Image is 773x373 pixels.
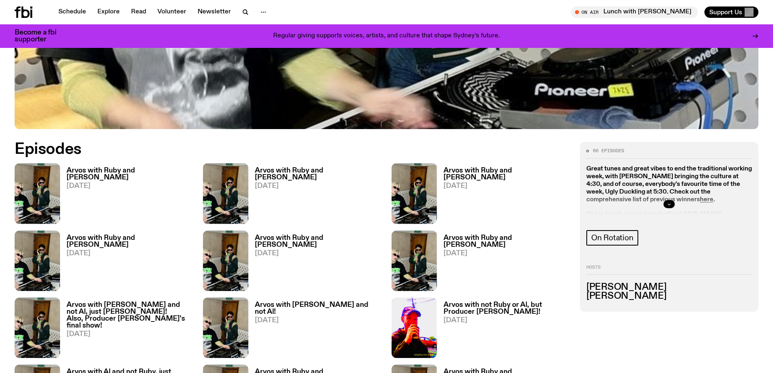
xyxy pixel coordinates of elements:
[67,302,193,329] h3: Arvos with [PERSON_NAME] and not Al, just [PERSON_NAME]! Also, Producer [PERSON_NAME]'s final show!
[60,167,193,224] a: Arvos with Ruby and [PERSON_NAME][DATE]
[571,6,698,18] button: On AirLunch with [PERSON_NAME]
[586,166,752,203] strong: Great tunes and great vibes to end the traditional working week, with [PERSON_NAME] bringing the ...
[444,302,570,315] h3: Arvos with not Ruby or Al, but Producer [PERSON_NAME]!
[437,235,570,291] a: Arvos with Ruby and [PERSON_NAME][DATE]
[255,250,381,257] span: [DATE]
[203,298,248,358] img: Ruby wears a Collarbones t shirt and pretends to play the DJ decks, Al sings into a pringles can....
[444,317,570,324] span: [DATE]
[704,6,758,18] button: Support Us
[193,6,236,18] a: Newsletter
[437,167,570,224] a: Arvos with Ruby and [PERSON_NAME][DATE]
[60,235,193,291] a: Arvos with Ruby and [PERSON_NAME][DATE]
[15,163,60,224] img: Ruby wears a Collarbones t shirt and pretends to play the DJ decks, Al sings into a pringles can....
[15,231,60,291] img: Ruby wears a Collarbones t shirt and pretends to play the DJ decks, Al sings into a pringles can....
[15,298,60,358] img: Ruby wears a Collarbones t shirt and pretends to play the DJ decks, Al sings into a pringles can....
[153,6,191,18] a: Volunteer
[255,167,381,181] h3: Arvos with Ruby and [PERSON_NAME]
[255,302,381,315] h3: Arvos with [PERSON_NAME] and not Al!
[586,292,752,301] h3: [PERSON_NAME]
[586,265,752,275] h2: Hosts
[255,183,381,190] span: [DATE]
[709,9,742,16] span: Support Us
[67,331,193,338] span: [DATE]
[248,235,381,291] a: Arvos with Ruby and [PERSON_NAME][DATE]
[67,250,193,257] span: [DATE]
[248,167,381,224] a: Arvos with Ruby and [PERSON_NAME][DATE]
[67,183,193,190] span: [DATE]
[248,302,381,358] a: Arvos with [PERSON_NAME] and not Al![DATE]
[126,6,151,18] a: Read
[437,302,570,358] a: Arvos with not Ruby or Al, but Producer [PERSON_NAME]![DATE]
[444,167,570,181] h3: Arvos with Ruby and [PERSON_NAME]
[93,6,125,18] a: Explore
[392,231,437,291] img: Ruby wears a Collarbones t shirt and pretends to play the DJ decks, Al sings into a pringles can....
[593,149,624,153] span: 86 episodes
[444,183,570,190] span: [DATE]
[586,230,638,246] a: On Rotation
[15,29,67,43] h3: Become a fbi supporter
[255,317,381,324] span: [DATE]
[60,302,193,358] a: Arvos with [PERSON_NAME] and not Al, just [PERSON_NAME]! Also, Producer [PERSON_NAME]'s final sho...
[54,6,91,18] a: Schedule
[444,250,570,257] span: [DATE]
[586,283,752,292] h3: [PERSON_NAME]
[203,163,248,224] img: Ruby wears a Collarbones t shirt and pretends to play the DJ decks, Al sings into a pringles can....
[255,235,381,248] h3: Arvos with Ruby and [PERSON_NAME]
[444,235,570,248] h3: Arvos with Ruby and [PERSON_NAME]
[67,167,193,181] h3: Arvos with Ruby and [PERSON_NAME]
[392,163,437,224] img: Ruby wears a Collarbones t shirt and pretends to play the DJ decks, Al sings into a pringles can....
[67,235,193,248] h3: Arvos with Ruby and [PERSON_NAME]
[273,32,500,40] p: Regular giving supports voices, artists, and culture that shape Sydney’s future.
[203,231,248,291] img: Ruby wears a Collarbones t shirt and pretends to play the DJ decks, Al sings into a pringles can....
[591,233,633,242] span: On Rotation
[15,142,507,157] h2: Episodes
